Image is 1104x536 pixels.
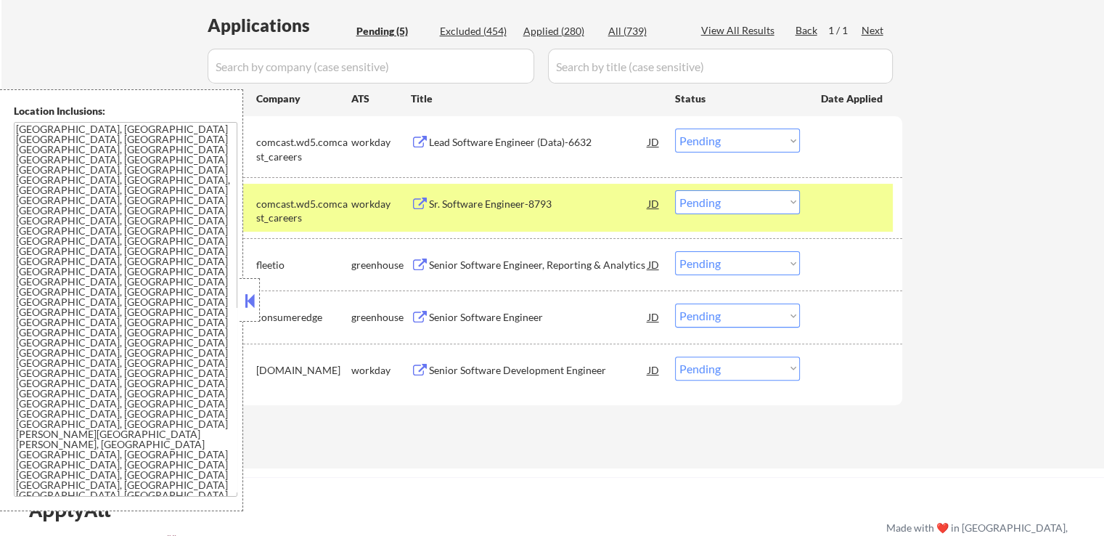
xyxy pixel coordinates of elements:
[256,197,351,225] div: comcast.wd5.comcast_careers
[862,23,885,38] div: Next
[208,49,534,84] input: Search by company (case sensitive)
[440,24,512,38] div: Excluded (454)
[256,135,351,163] div: comcast.wd5.comcast_careers
[29,498,127,522] div: ApplyAll
[701,23,779,38] div: View All Results
[351,92,411,106] div: ATS
[429,135,648,150] div: Lead Software Engineer (Data)-6632
[429,258,648,272] div: Senior Software Engineer, Reporting & Analytics
[351,135,411,150] div: workday
[429,310,648,325] div: Senior Software Engineer
[828,23,862,38] div: 1 / 1
[351,310,411,325] div: greenhouse
[821,92,885,106] div: Date Applied
[523,24,596,38] div: Applied (280)
[14,104,237,118] div: Location Inclusions:
[356,24,429,38] div: Pending (5)
[796,23,819,38] div: Back
[256,92,351,106] div: Company
[647,129,661,155] div: JD
[429,197,648,211] div: Sr. Software Engineer-8793
[256,310,351,325] div: consumeredge
[411,92,661,106] div: Title
[647,357,661,383] div: JD
[647,251,661,277] div: JD
[256,258,351,272] div: fleetio
[351,258,411,272] div: greenhouse
[351,197,411,211] div: workday
[647,190,661,216] div: JD
[647,304,661,330] div: JD
[256,363,351,378] div: [DOMAIN_NAME]
[351,363,411,378] div: workday
[608,24,681,38] div: All (739)
[548,49,893,84] input: Search by title (case sensitive)
[208,17,351,34] div: Applications
[675,85,800,111] div: Status
[429,363,648,378] div: Senior Software Development Engineer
